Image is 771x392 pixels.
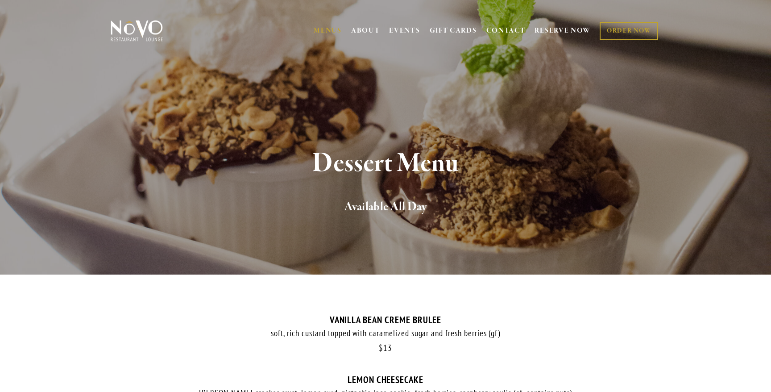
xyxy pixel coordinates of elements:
[379,342,383,353] span: $
[125,149,646,178] h1: Dessert Menu
[389,26,420,35] a: EVENTS
[109,328,662,339] div: soft, rich custard topped with caramelized sugar and fresh berries (gf)
[486,22,526,39] a: CONTACT
[109,343,662,353] div: 13
[535,22,591,39] a: RESERVE NOW
[125,198,646,217] h2: Available All Day
[314,26,342,35] a: MENUS
[109,314,662,325] div: VANILLA BEAN CREME BRULEE
[109,20,165,42] img: Novo Restaurant &amp; Lounge
[600,22,658,40] a: ORDER NOW
[430,22,477,39] a: GIFT CARDS
[109,374,662,385] div: LEMON CHEESECAKE
[351,26,380,35] a: ABOUT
